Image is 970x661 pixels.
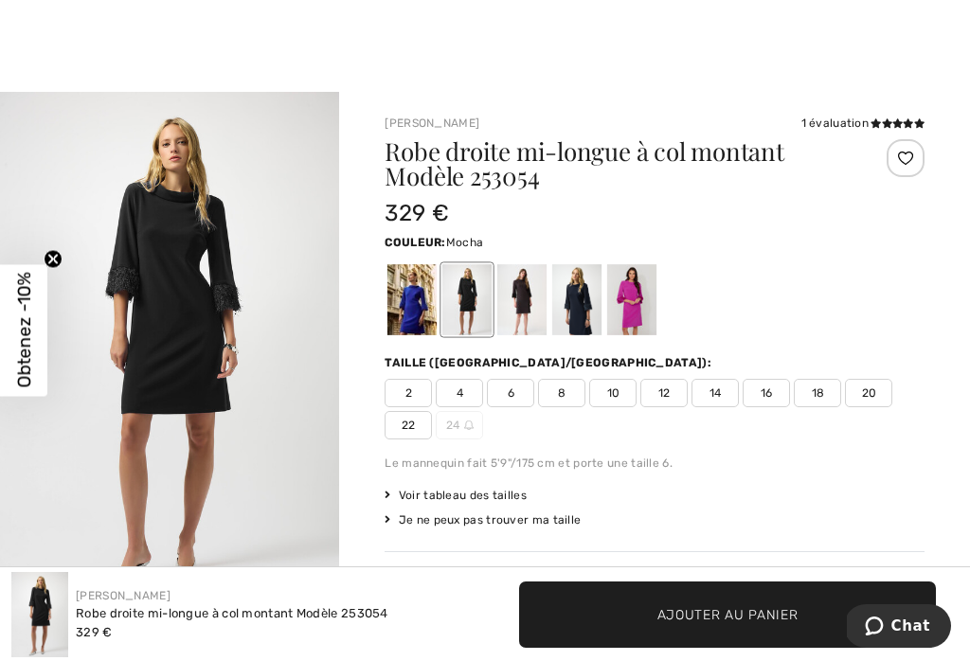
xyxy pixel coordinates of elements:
[538,379,585,407] span: 8
[385,236,445,249] span: Couleur:
[385,200,449,226] span: 329 €
[640,379,688,407] span: 12
[385,511,925,528] div: Je ne peux pas trouver ma taille
[794,379,841,407] span: 18
[76,604,388,623] div: Robe droite mi-longue à col montant Modèle 253054
[13,273,35,388] span: Obtenez -10%
[442,264,492,335] div: Noir
[387,264,437,335] div: Saphir Royal 163
[519,581,936,648] button: Ajouter au panier
[845,379,892,407] span: 20
[446,236,484,249] span: Mocha
[385,487,527,504] span: Voir tableau des tailles
[487,379,534,407] span: 6
[385,354,715,371] div: Taille ([GEOGRAPHIC_DATA]/[GEOGRAPHIC_DATA]):
[657,604,799,624] span: Ajouter au panier
[436,379,483,407] span: 4
[44,250,63,269] button: Close teaser
[385,411,432,439] span: 22
[743,379,790,407] span: 16
[589,379,637,407] span: 10
[692,379,739,407] span: 14
[76,625,113,639] span: 329 €
[607,264,656,335] div: Cosmos
[385,379,432,407] span: 2
[436,411,483,439] span: 24
[385,139,835,188] h1: Robe droite mi-longue à col montant Modèle 253054
[801,115,925,132] div: 1 évaluation
[847,604,951,652] iframe: Ouvre un widget dans lequel vous pouvez chatter avec l’un de nos agents
[76,589,171,602] a: [PERSON_NAME]
[552,264,602,335] div: Bleu Nuit
[464,420,474,430] img: ring-m.svg
[385,455,925,472] div: Le mannequin fait 5'9"/175 cm et porte une taille 6.
[497,264,547,335] div: Mocha
[11,572,68,657] img: Robe Droite Mi-Longue &agrave; Col Montant mod&egrave;le 253054
[385,116,479,130] a: [PERSON_NAME]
